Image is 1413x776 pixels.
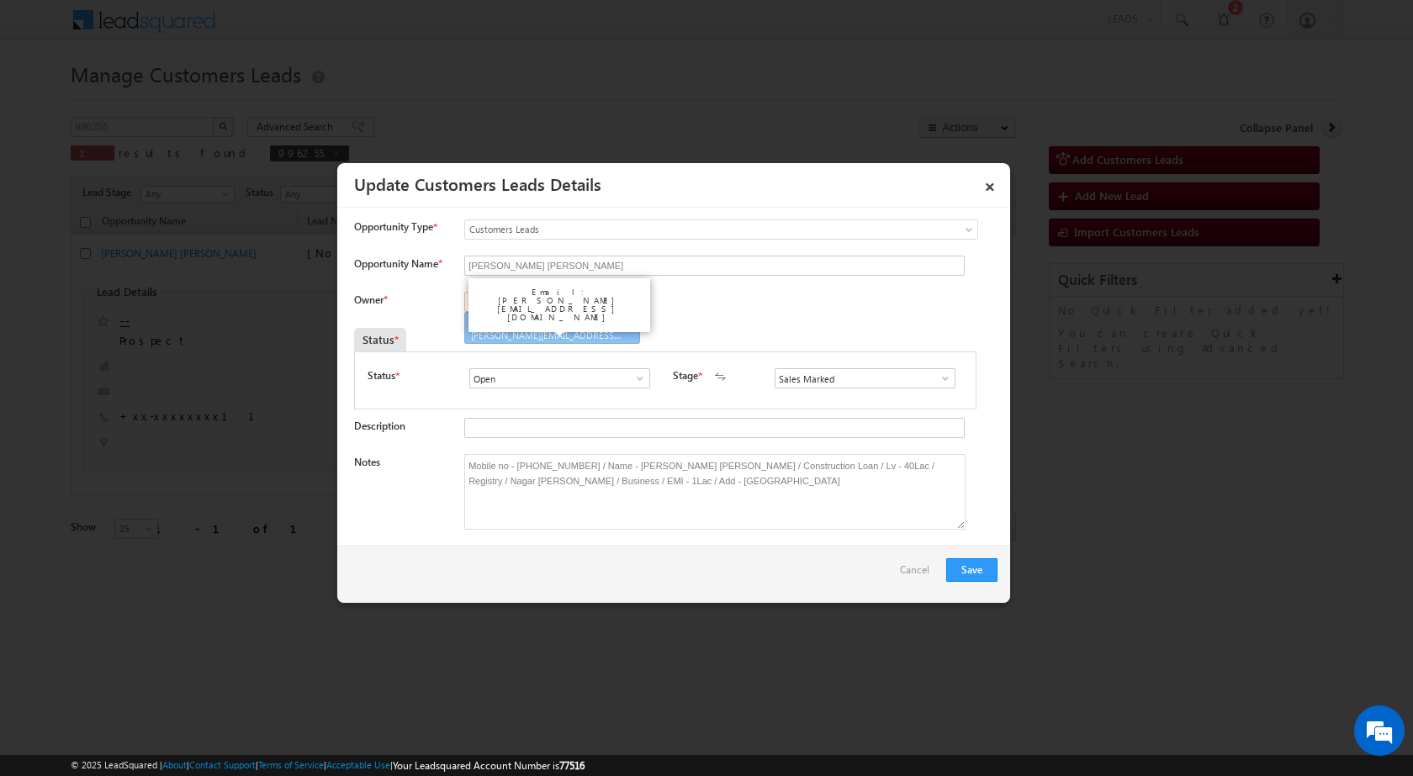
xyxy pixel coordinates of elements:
[87,88,283,110] div: Chat with us now
[29,88,71,110] img: d_60004797649_company_0_60004797649
[559,759,585,772] span: 77516
[354,456,380,468] label: Notes
[469,368,650,388] input: Type to Search
[276,8,316,49] div: Minimize live chat window
[354,293,387,306] label: Owner
[464,219,978,240] a: Customers Leads
[354,219,433,235] span: Opportunity Type
[229,518,305,541] em: Start Chat
[354,172,601,195] a: Update Customers Leads Details
[326,759,390,770] a: Acceptable Use
[354,328,406,351] div: Status
[900,558,938,590] a: Cancel
[673,368,698,383] label: Stage
[465,222,909,237] span: Customers Leads
[189,759,256,770] a: Contact Support
[258,759,324,770] a: Terms of Service
[162,759,187,770] a: About
[354,420,405,432] label: Description
[475,283,643,325] div: Email: [PERSON_NAME][EMAIL_ADDRESS][DOMAIN_NAME]
[22,156,307,504] textarea: Type your message and hit 'Enter'
[354,257,442,270] label: Opportunity Name
[775,368,955,388] input: Type to Search
[625,370,646,387] a: Show All Items
[71,758,585,773] span: © 2025 LeadSquared | | | | |
[930,370,951,387] a: Show All Items
[976,169,1004,198] a: ×
[393,759,585,772] span: Your Leadsquared Account Number is
[368,368,395,383] label: Status
[946,558,998,582] button: Save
